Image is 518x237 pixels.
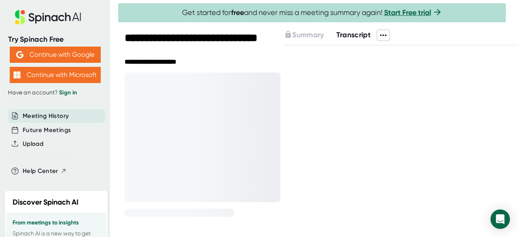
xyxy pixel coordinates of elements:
button: Continue with Google [10,47,101,63]
div: Try Spinach Free [8,35,102,44]
span: Help Center [23,167,58,176]
button: Continue with Microsoft [10,67,101,83]
button: Transcript [336,30,371,41]
a: Start Free trial [384,8,431,17]
div: Open Intercom Messenger [490,209,510,229]
span: Get started for and never miss a meeting summary again! [182,8,442,17]
button: Meeting History [23,111,69,121]
div: Upgrade to access [284,30,336,41]
div: Have an account? [8,89,102,96]
a: Sign in [59,89,77,96]
button: Help Center [23,167,67,176]
button: Future Meetings [23,126,71,135]
h2: Discover Spinach AI [13,197,79,208]
span: Transcript [336,30,371,39]
img: Aehbyd4JwY73AAAAAElFTkSuQmCC [16,51,23,58]
h3: From meetings to insights [13,220,100,226]
button: Upload [23,139,43,149]
b: free [231,8,244,17]
button: Summary [284,30,324,41]
span: Summary [292,30,324,39]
